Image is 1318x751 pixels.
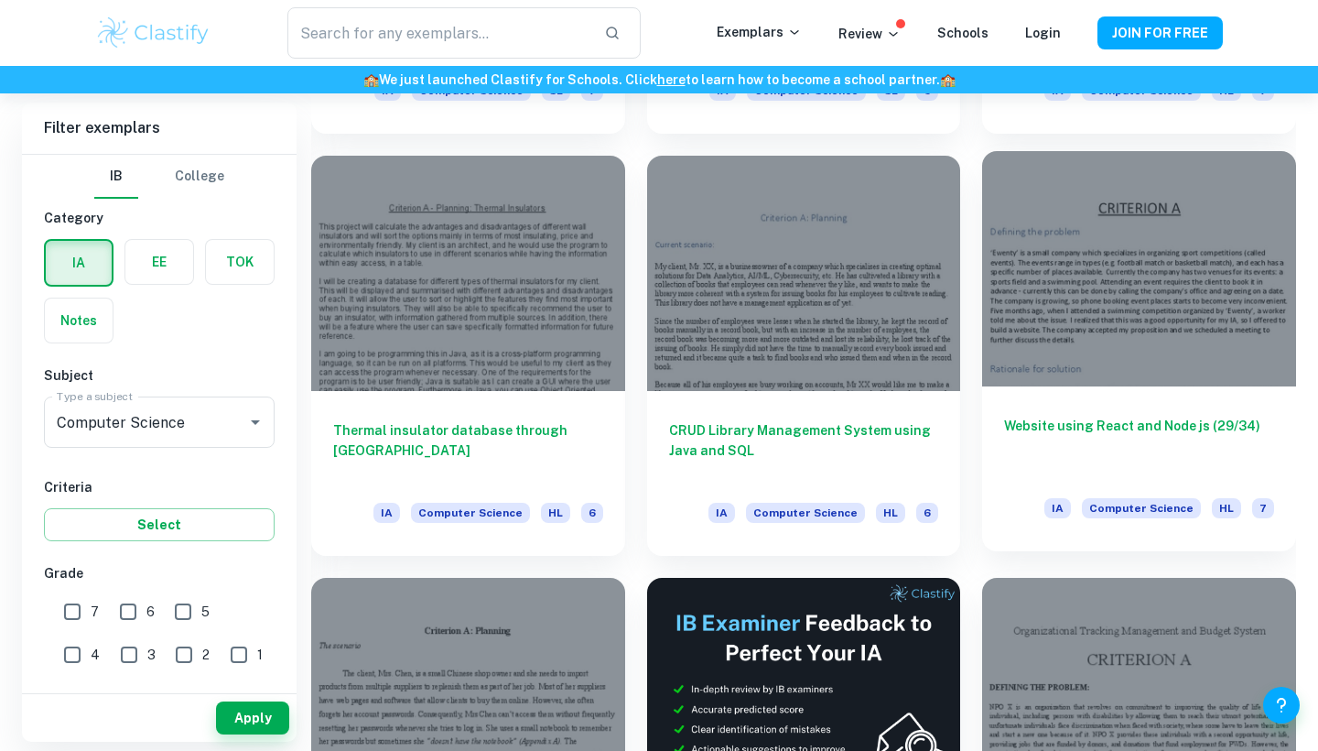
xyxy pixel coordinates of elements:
[175,155,224,199] button: College
[287,7,589,59] input: Search for any exemplars...
[363,72,379,87] span: 🏫
[125,240,193,284] button: EE
[257,645,263,665] span: 1
[1252,498,1274,518] span: 7
[1082,498,1201,518] span: Computer Science
[1263,687,1300,724] button: Help and Feedback
[916,503,938,523] span: 6
[541,503,570,523] span: HL
[937,26,988,40] a: Schools
[44,365,275,386] h6: Subject
[1097,16,1223,49] button: JOIN FOR FREE
[333,420,603,481] h6: Thermal insulator database through [GEOGRAPHIC_DATA]
[44,208,275,228] h6: Category
[44,508,275,541] button: Select
[206,240,274,284] button: TOK
[581,503,603,523] span: 6
[1212,498,1241,518] span: HL
[44,477,275,497] h6: Criteria
[57,388,133,404] label: Type a subject
[708,503,735,523] span: IA
[838,24,901,44] p: Review
[411,503,530,523] span: Computer Science
[311,156,625,556] a: Thermal insulator database through [GEOGRAPHIC_DATA]IAComputer ScienceHL6
[94,155,224,199] div: Filter type choice
[669,420,939,481] h6: CRUD Library Management System using Java and SQL
[647,156,961,556] a: CRUD Library Management System using Java and SQLIAComputer ScienceHL6
[243,409,268,435] button: Open
[657,72,686,87] a: here
[940,72,956,87] span: 🏫
[146,602,155,622] span: 6
[94,155,138,199] button: IB
[216,702,289,735] button: Apply
[746,503,865,523] span: Computer Science
[22,103,297,154] h6: Filter exemplars
[202,645,210,665] span: 2
[91,602,99,622] span: 7
[4,70,1314,90] h6: We just launched Clastify for Schools. Click to learn how to become a school partner.
[876,503,905,523] span: HL
[95,15,211,51] img: Clastify logo
[982,156,1296,556] a: Website using React and Node js (29/34)IAComputer ScienceHL7
[45,299,113,343] button: Notes
[147,645,156,665] span: 3
[373,503,400,523] span: IA
[1044,498,1071,518] span: IA
[717,22,802,42] p: Exemplars
[201,602,210,622] span: 5
[1004,416,1274,476] h6: Website using React and Node js (29/34)
[44,563,275,583] h6: Grade
[91,645,100,665] span: 4
[1025,26,1061,40] a: Login
[46,241,112,285] button: IA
